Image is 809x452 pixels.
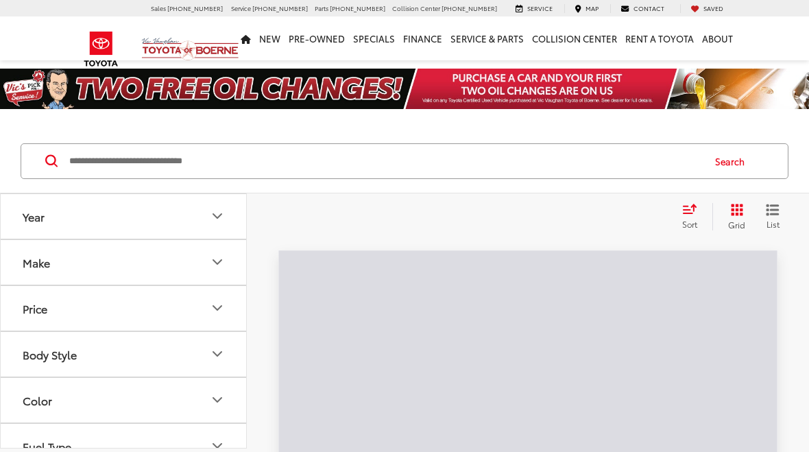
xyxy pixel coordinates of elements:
a: Contact [610,4,675,13]
img: Toyota [75,27,127,71]
span: [PHONE_NUMBER] [442,3,497,12]
div: Make [209,254,226,270]
a: Service [505,4,563,13]
a: Map [564,4,609,13]
div: Year [23,210,45,223]
a: My Saved Vehicles [680,4,734,13]
div: Make [23,256,50,269]
span: Collision Center [392,3,440,12]
span: [PHONE_NUMBER] [252,3,308,12]
div: Color [23,394,52,407]
span: List [766,218,780,230]
button: ColorColor [1,378,247,423]
span: Sales [151,3,166,12]
button: Body StyleBody Style [1,332,247,377]
a: Collision Center [528,16,621,60]
div: Body Style [23,348,77,361]
button: Search [702,144,764,178]
a: Service & Parts: Opens in a new tab [446,16,528,60]
a: Rent a Toyota [621,16,698,60]
div: Color [209,392,226,408]
a: About [698,16,737,60]
a: Finance [399,16,446,60]
a: Home [237,16,255,60]
button: PricePrice [1,286,247,331]
a: Pre-Owned [285,16,349,60]
input: Search by Make, Model, or Keyword [68,145,702,178]
div: Price [209,300,226,316]
a: Specials [349,16,399,60]
button: Grid View [712,203,756,230]
span: Service [231,3,251,12]
div: Body Style [209,346,226,362]
span: Service [527,3,553,12]
span: Contact [633,3,664,12]
div: Price [23,302,47,315]
span: Grid [728,219,745,230]
span: [PHONE_NUMBER] [167,3,223,12]
span: Parts [315,3,328,12]
div: Year [209,208,226,224]
span: Saved [703,3,723,12]
span: Map [585,3,599,12]
img: Vic Vaughan Toyota of Boerne [141,37,239,61]
span: Sort [682,218,697,230]
button: Select sort value [675,203,712,230]
span: [PHONE_NUMBER] [330,3,385,12]
a: New [255,16,285,60]
button: MakeMake [1,240,247,285]
button: YearYear [1,194,247,239]
button: List View [756,203,790,230]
